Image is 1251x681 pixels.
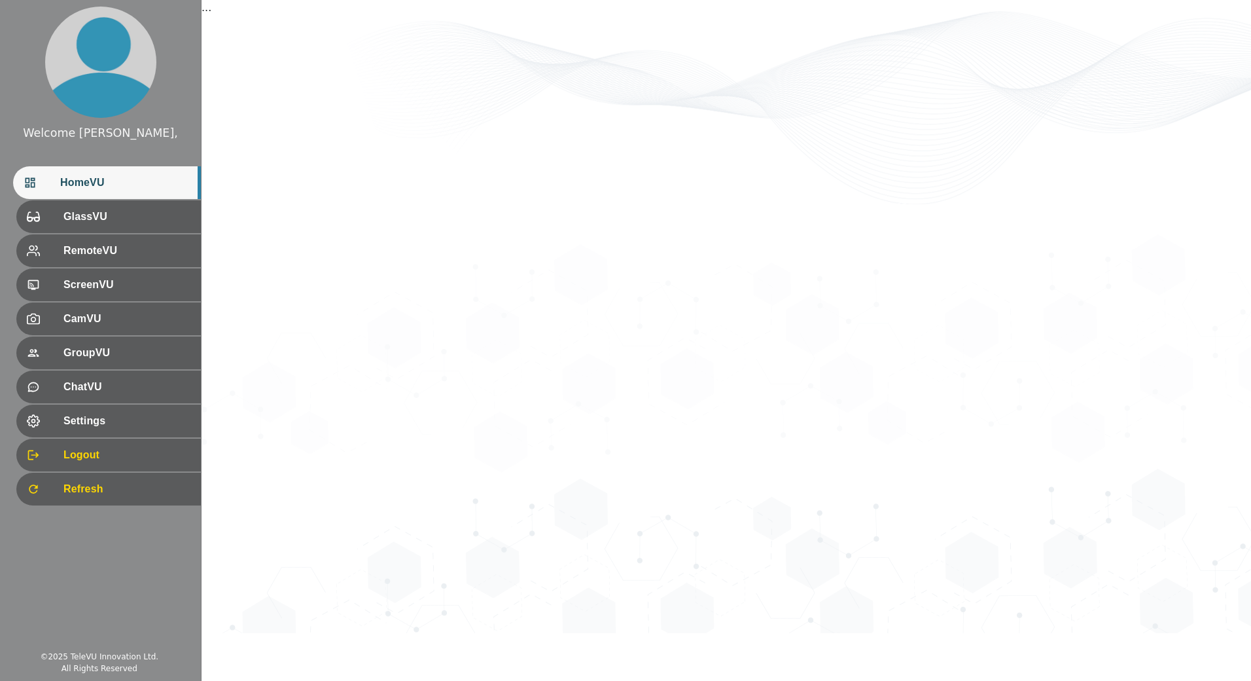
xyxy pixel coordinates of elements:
[63,379,190,395] span: ChatVU
[16,337,201,369] div: GroupVU
[63,413,190,429] span: Settings
[63,277,190,293] span: ScreenVU
[63,243,190,259] span: RemoteVU
[16,303,201,335] div: CamVU
[45,7,156,118] img: profile.png
[40,651,158,663] div: © 2025 TeleVU Innovation Ltd.
[62,663,137,674] div: All Rights Reserved
[60,175,190,191] span: HomeVU
[63,447,190,463] span: Logout
[63,209,190,225] span: GlassVU
[63,311,190,327] span: CamVU
[23,124,178,141] div: Welcome [PERSON_NAME],
[16,405,201,437] div: Settings
[16,439,201,471] div: Logout
[16,268,201,301] div: ScreenVU
[16,371,201,403] div: ChatVU
[16,473,201,506] div: Refresh
[13,166,201,199] div: HomeVU
[63,481,190,497] span: Refresh
[63,345,190,361] span: GroupVU
[16,234,201,267] div: RemoteVU
[16,200,201,233] div: GlassVU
